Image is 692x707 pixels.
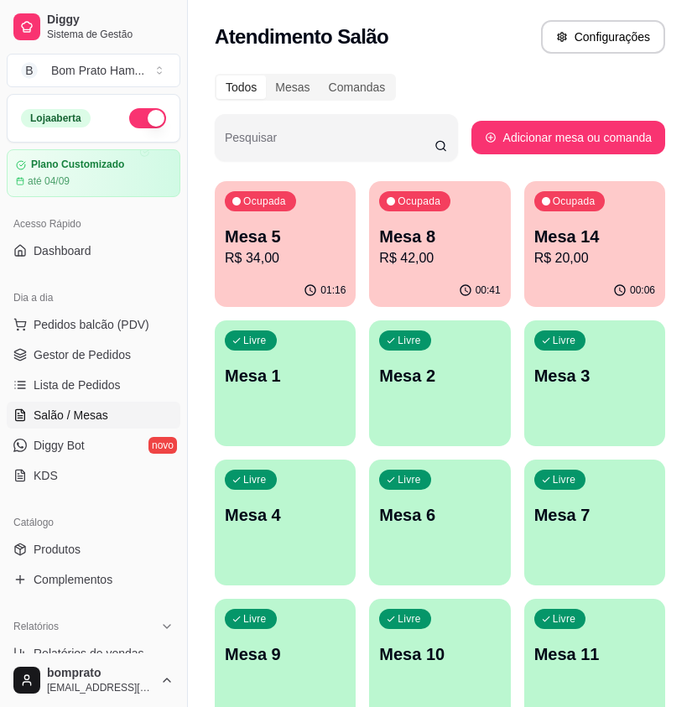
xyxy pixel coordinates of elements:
button: LivreMesa 3 [524,320,665,446]
span: [EMAIL_ADDRESS][DOMAIN_NAME] [47,681,153,694]
p: Ocupada [398,195,440,208]
span: KDS [34,467,58,484]
p: Ocupada [553,195,596,208]
p: Mesa 1 [225,364,346,387]
button: Adicionar mesa ou comanda [471,121,665,154]
article: Plano Customizado [31,159,124,171]
a: Plano Customizadoaté 04/09 [7,149,180,197]
button: bomprato[EMAIL_ADDRESS][DOMAIN_NAME] [7,660,180,700]
p: Mesa 11 [534,642,655,666]
p: 01:16 [320,283,346,297]
p: 00:41 [476,283,501,297]
a: Diggy Botnovo [7,432,180,459]
span: Pedidos balcão (PDV) [34,316,149,333]
span: Dashboard [34,242,91,259]
p: Mesa 8 [379,225,500,248]
p: Livre [398,334,421,347]
span: Gestor de Pedidos [34,346,131,363]
div: Loja aberta [21,109,91,127]
a: Salão / Mesas [7,402,180,429]
p: Livre [553,334,576,347]
button: LivreMesa 2 [369,320,510,446]
p: Livre [553,612,576,626]
p: Mesa 6 [379,503,500,527]
span: Lista de Pedidos [34,377,121,393]
button: OcupadaMesa 14R$ 20,0000:06 [524,181,665,307]
span: Sistema de Gestão [47,28,174,41]
div: Todos [216,75,266,99]
p: R$ 20,00 [534,248,655,268]
a: Relatórios de vendas [7,640,180,667]
span: Diggy Bot [34,437,85,454]
span: Produtos [34,541,81,558]
article: até 04/09 [28,174,70,188]
span: Diggy [47,13,174,28]
button: Pedidos balcão (PDV) [7,311,180,338]
p: Livre [398,612,421,626]
p: Mesa 4 [225,503,346,527]
h2: Atendimento Salão [215,23,388,50]
span: Relatórios de vendas [34,645,144,662]
p: R$ 34,00 [225,248,346,268]
a: KDS [7,462,180,489]
span: B [21,62,38,79]
p: Mesa 3 [534,364,655,387]
p: Livre [398,473,421,486]
p: R$ 42,00 [379,248,500,268]
a: Produtos [7,536,180,563]
p: Livre [243,473,267,486]
div: Acesso Rápido [7,211,180,237]
button: Select a team [7,54,180,87]
p: Mesa 7 [534,503,655,527]
button: LivreMesa 6 [369,460,510,585]
span: Salão / Mesas [34,407,108,424]
p: Mesa 10 [379,642,500,666]
p: 00:06 [630,283,655,297]
p: Mesa 9 [225,642,346,666]
div: Comandas [320,75,395,99]
a: Dashboard [7,237,180,264]
div: Catálogo [7,509,180,536]
button: LivreMesa 4 [215,460,356,585]
div: Dia a dia [7,284,180,311]
button: Alterar Status [129,108,166,128]
button: LivreMesa 1 [215,320,356,446]
p: Livre [243,334,267,347]
a: DiggySistema de Gestão [7,7,180,47]
button: Configurações [541,20,665,54]
input: Pesquisar [225,136,434,153]
button: LivreMesa 7 [524,460,665,585]
p: Mesa 2 [379,364,500,387]
span: Complementos [34,571,112,588]
a: Lista de Pedidos [7,372,180,398]
a: Complementos [7,566,180,593]
p: Livre [553,473,576,486]
p: Ocupada [243,195,286,208]
span: bomprato [47,666,153,681]
div: Mesas [266,75,319,99]
button: OcupadaMesa 8R$ 42,0000:41 [369,181,510,307]
p: Mesa 14 [534,225,655,248]
div: Bom Prato Ham ... [51,62,144,79]
span: Relatórios [13,620,59,633]
p: Livre [243,612,267,626]
button: OcupadaMesa 5R$ 34,0001:16 [215,181,356,307]
a: Gestor de Pedidos [7,341,180,368]
p: Mesa 5 [225,225,346,248]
